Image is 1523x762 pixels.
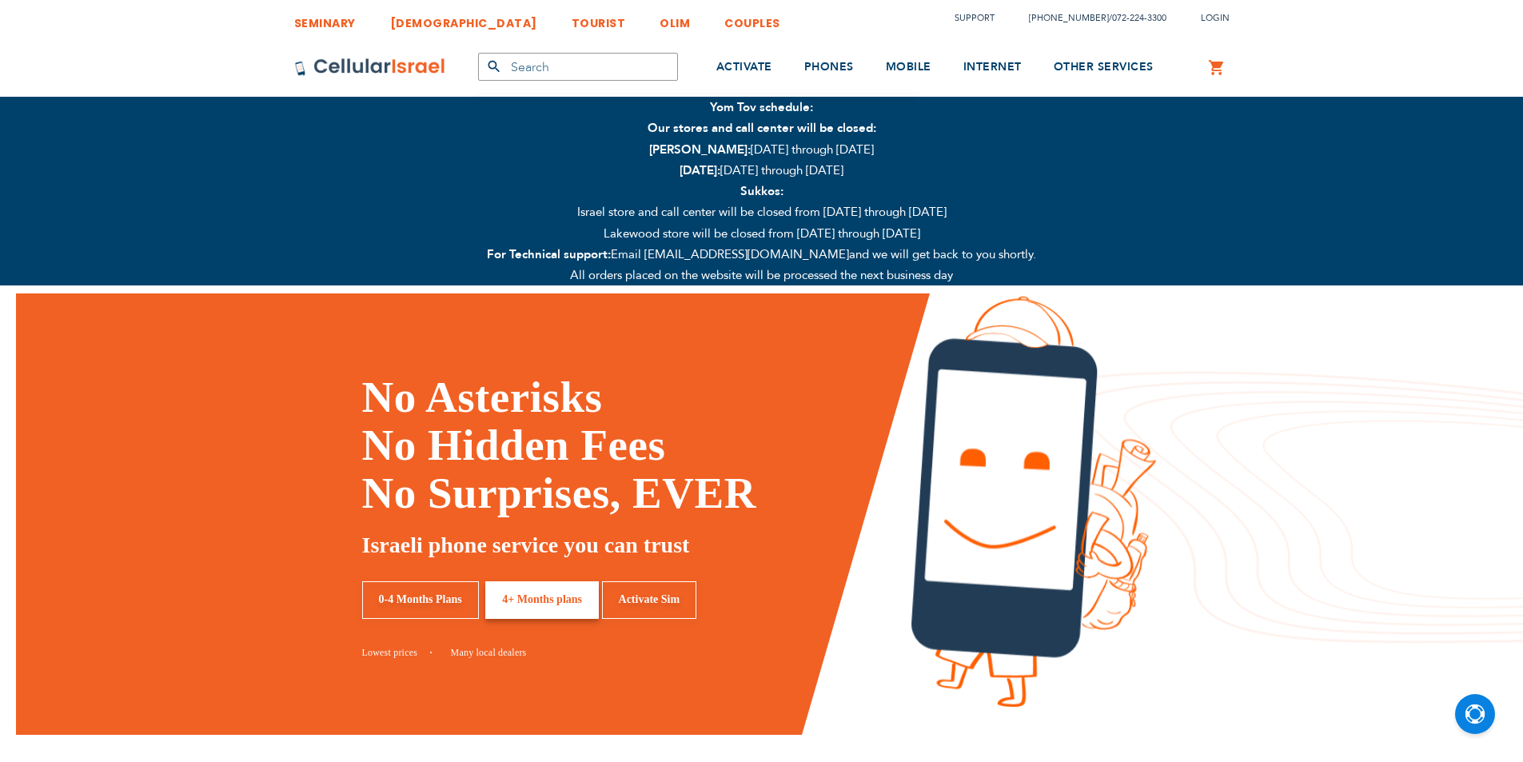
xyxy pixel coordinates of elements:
a: [EMAIL_ADDRESS][DOMAIN_NAME] [641,246,849,262]
a: PHONES [804,38,854,98]
a: OLIM [660,4,690,34]
a: Support [955,12,995,24]
h5: Israeli phone service you can trust [362,529,887,561]
h1: No Asterisks No Hidden Fees No Surprises, EVER [362,373,887,517]
span: MOBILE [886,59,931,74]
a: [PHONE_NUMBER] [1029,12,1109,24]
strong: Sukkos: [740,183,783,199]
a: Activate Sim [602,581,697,619]
span: Login [1201,12,1230,24]
a: [DEMOGRAPHIC_DATA] [390,4,537,34]
a: SEMINARY [294,4,356,34]
a: Many local dealers [451,647,527,658]
a: INTERNET [963,38,1022,98]
a: 0-4 Months Plans [362,581,479,619]
strong: [DATE]: [680,162,720,178]
span: PHONES [804,59,854,74]
span: ACTIVATE [716,59,772,74]
img: Cellular Israel Logo [294,58,446,77]
li: / [1013,6,1166,30]
strong: Yom Tov schedule: [710,99,813,115]
a: TOURIST [572,4,626,34]
a: 072-224-3300 [1112,12,1166,24]
a: 4+ Months plans [485,581,599,619]
span: INTERNET [963,59,1022,74]
input: Search [478,53,678,81]
a: MOBILE [886,38,931,98]
span: OTHER SERVICES [1054,59,1154,74]
a: Lowest prices [362,647,433,658]
a: COUPLES [724,4,780,34]
strong: Our stores and call center will be closed: [648,120,876,136]
strong: For Technical support: [487,246,611,262]
strong: [PERSON_NAME]: [649,142,751,158]
a: ACTIVATE [716,38,772,98]
a: OTHER SERVICES [1054,38,1154,98]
